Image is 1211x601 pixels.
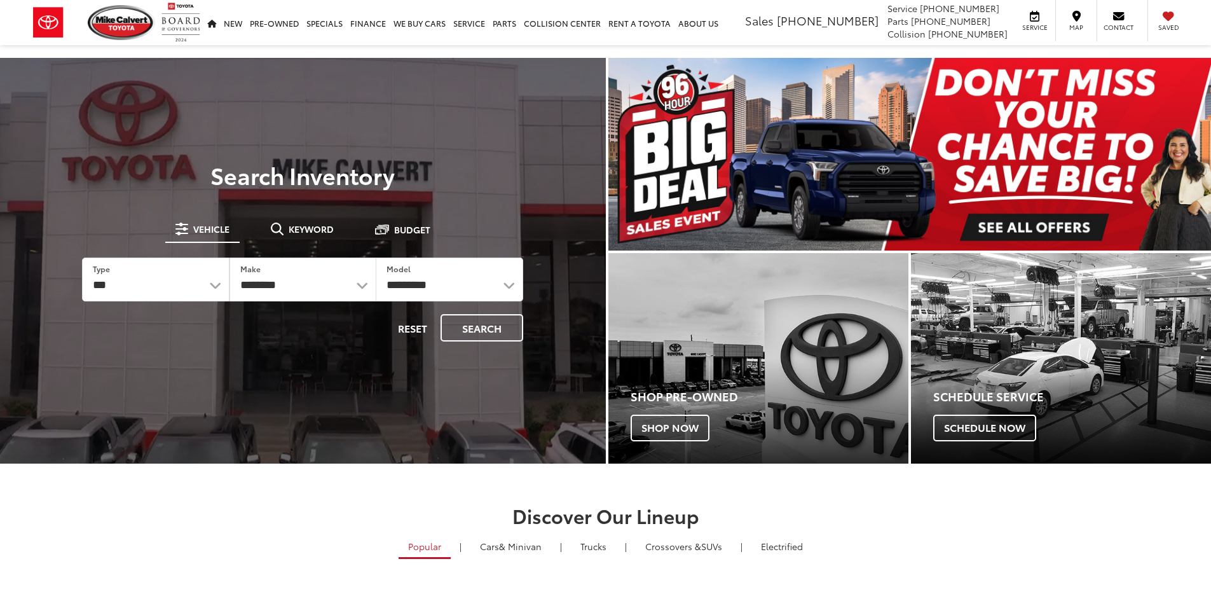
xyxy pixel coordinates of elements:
a: Trucks [571,535,616,557]
span: Sales [745,12,774,29]
span: [PHONE_NUMBER] [928,27,1008,40]
span: Service [887,2,917,15]
a: SUVs [636,535,732,557]
h3: Search Inventory [53,162,552,188]
span: Saved [1154,23,1182,32]
div: Toyota [911,253,1211,464]
span: Map [1062,23,1090,32]
span: [PHONE_NUMBER] [920,2,999,15]
span: Crossovers & [645,540,701,553]
a: Popular [399,535,451,559]
span: Keyword [289,225,334,233]
h4: Shop Pre-Owned [631,390,908,403]
li: | [737,540,746,553]
span: Parts [887,15,908,27]
span: [PHONE_NUMBER] [777,12,879,29]
span: Contact [1104,23,1133,32]
label: Type [93,263,110,274]
a: Electrified [751,535,812,557]
div: Toyota [608,253,908,464]
label: Model [387,263,411,274]
h4: Schedule Service [933,390,1211,403]
a: Schedule Service Schedule Now [911,253,1211,464]
span: & Minivan [499,540,542,553]
span: Collision [887,27,926,40]
a: Shop Pre-Owned Shop Now [608,253,908,464]
a: Cars [470,535,551,557]
span: Shop Now [631,415,709,441]
li: | [622,540,630,553]
button: Reset [387,314,438,342]
button: Search [441,314,523,342]
label: Make [240,263,261,274]
h2: Discover Our Lineup [158,505,1054,526]
span: Vehicle [193,225,229,233]
span: Schedule Now [933,415,1036,441]
span: Service [1020,23,1049,32]
span: Budget [394,225,430,234]
li: | [557,540,565,553]
li: | [456,540,465,553]
span: [PHONE_NUMBER] [911,15,990,27]
img: Mike Calvert Toyota [88,5,155,40]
